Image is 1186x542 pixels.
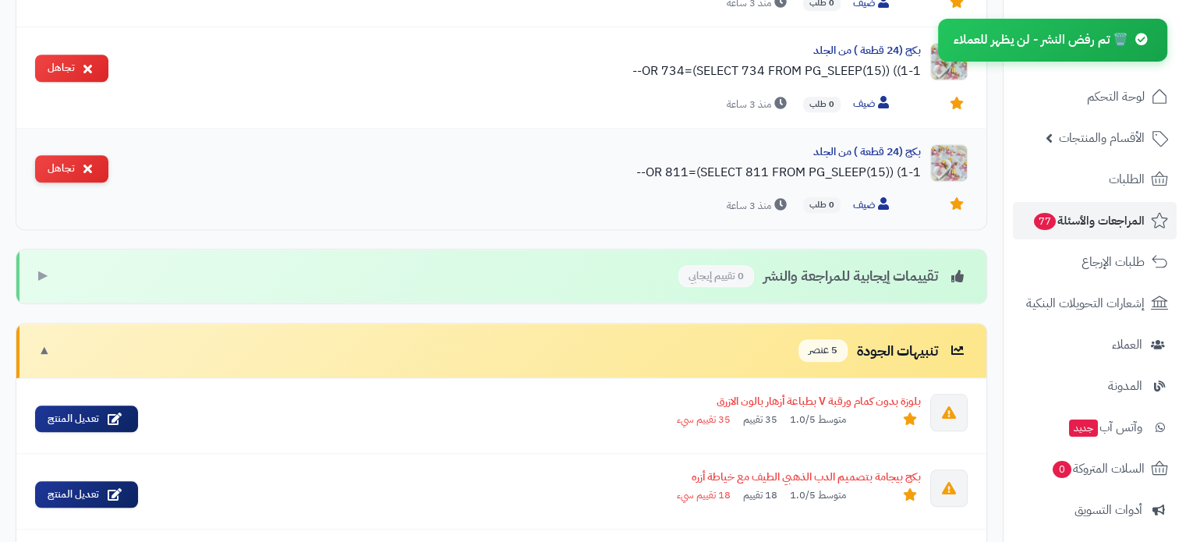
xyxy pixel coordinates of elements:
[1026,292,1145,314] span: إشعارات التحويلات البنكية
[1069,420,1098,437] span: جديد
[1032,210,1145,232] span: المراجعات والأسئلة
[678,265,754,288] span: 0 تقييم إيجابي
[790,488,846,503] span: متوسط 1.0/5
[1013,409,1177,446] a: وآتس آبجديد
[150,394,921,409] div: بلوزة بدون كمام ورقبة V بطباعة أزهار بالون الازرق
[727,198,791,214] span: منذ 3 ساعة
[743,488,777,503] span: 18 تقييم
[798,339,968,362] div: تنبيهات الجودة
[727,97,791,112] span: منذ 3 ساعة
[1067,416,1142,438] span: وآتس آب
[35,155,108,182] button: تجاهل
[1033,212,1057,230] span: 77
[803,97,841,112] span: 0 طلب
[790,413,846,427] span: متوسط 1.0/5
[677,413,731,427] span: 35 تقييم سيء
[1052,460,1071,478] span: 0
[853,96,893,112] span: ضيف
[121,163,921,182] div: 1-1) OR 811=(SELECT 811 FROM PG_SLEEP(15))--
[678,265,968,288] div: تقييمات إيجابية للمراجعة والنشر
[1112,334,1142,356] span: العملاء
[38,342,51,360] span: ▼
[1013,491,1177,529] a: أدوات التسويق
[1109,168,1145,190] span: الطلبات
[1074,499,1142,521] span: أدوات التسويق
[1087,86,1145,108] span: لوحة التحكم
[35,406,138,433] a: تعديل المنتج
[798,339,848,362] span: 5 عنصر
[1108,375,1142,397] span: المدونة
[121,144,921,160] div: بكج (24 قطعة ) من الجلد
[121,43,921,58] div: بكج (24 قطعة ) من الجلد
[35,481,138,508] a: تعديل المنتج
[1059,127,1145,149] span: الأقسام والمنتجات
[1013,450,1177,487] a: السلات المتروكة0
[1013,78,1177,115] a: لوحة التحكم
[35,55,108,82] button: تجاهل
[743,413,777,427] span: 35 تقييم
[803,197,841,213] span: 0 طلب
[930,144,968,182] img: Product
[853,197,893,214] span: ضيف
[930,43,968,80] img: Product
[1013,202,1177,239] a: المراجعات والأسئلة77
[1013,285,1177,322] a: إشعارات التحويلات البنكية
[677,488,731,503] span: 18 تقييم سيء
[1013,243,1177,281] a: طلبات الإرجاع
[954,30,1128,49] span: 🗑️ تم رفض النشر - لن يظهر للعملاء
[1082,251,1145,273] span: طلبات الإرجاع
[38,267,48,285] span: ▶
[1013,367,1177,405] a: المدونة
[1013,326,1177,363] a: العملاء
[121,62,921,80] div: 1-1)) OR 734=(SELECT 734 FROM PG_SLEEP(15))--
[150,469,921,485] div: بكج بيجامة بتصميم الدب الذهبي الطيف مع خياطة أزره
[1013,161,1177,198] a: الطلبات
[1051,458,1145,480] span: السلات المتروكة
